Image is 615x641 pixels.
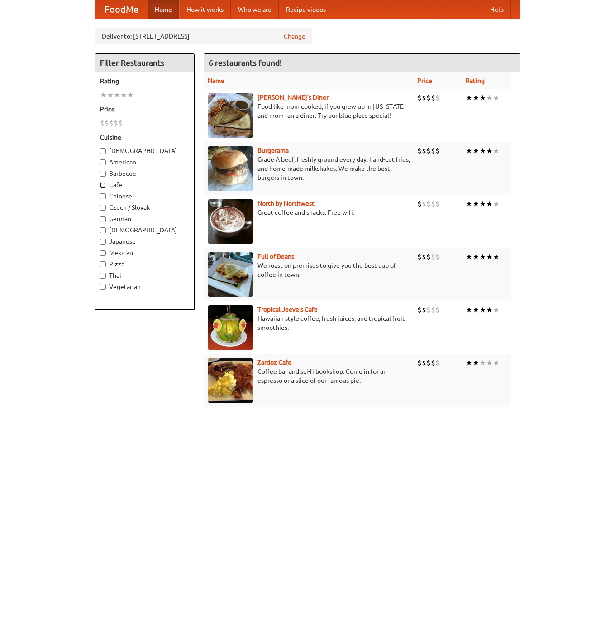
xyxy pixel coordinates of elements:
[466,77,485,84] a: Rating
[257,147,289,154] a: Burgerama
[284,32,305,41] a: Change
[435,305,440,315] li: $
[431,199,435,209] li: $
[422,146,426,156] li: $
[257,359,291,366] a: Zardoz Cafe
[118,118,123,128] li: $
[100,159,106,165] input: American
[95,54,194,72] h4: Filter Restaurants
[486,146,493,156] li: ★
[100,203,190,212] label: Czech / Slovak
[105,118,109,128] li: $
[479,146,486,156] li: ★
[100,148,106,154] input: [DEMOGRAPHIC_DATA]
[100,282,190,291] label: Vegetarian
[100,180,190,189] label: Cafe
[483,0,511,19] a: Help
[107,90,114,100] li: ★
[100,193,106,199] input: Chinese
[486,93,493,103] li: ★
[417,93,422,103] li: $
[426,199,431,209] li: $
[100,216,106,222] input: German
[100,182,106,188] input: Cafe
[114,90,120,100] li: ★
[100,158,190,167] label: American
[422,252,426,262] li: $
[95,28,312,44] div: Deliver to: [STREET_ADDRESS]
[100,77,190,86] h5: Rating
[426,93,431,103] li: $
[100,146,190,155] label: [DEMOGRAPHIC_DATA]
[100,250,106,256] input: Mexican
[208,367,410,385] p: Coffee bar and sci-fi bookshop. Come in for an espresso or a slice of our famous pie.
[466,358,472,368] li: ★
[435,199,440,209] li: $
[431,358,435,368] li: $
[493,305,500,315] li: ★
[127,90,134,100] li: ★
[417,77,432,84] a: Price
[100,205,106,211] input: Czech / Slovak
[479,252,486,262] li: ★
[100,227,106,233] input: [DEMOGRAPHIC_DATA]
[486,199,493,209] li: ★
[417,358,422,368] li: $
[209,58,282,67] ng-pluralize: 6 restaurants found!
[417,146,422,156] li: $
[257,253,294,260] a: Full of Beans
[100,284,106,290] input: Vegetarian
[466,146,472,156] li: ★
[431,146,435,156] li: $
[231,0,279,19] a: Who we are
[120,90,127,100] li: ★
[100,192,190,201] label: Chinese
[431,252,435,262] li: $
[100,214,190,223] label: German
[208,93,253,138] img: sallys.jpg
[208,77,224,84] a: Name
[208,314,410,332] p: Hawaiian style coffee, fresh juices, and tropical fruit smoothies.
[431,305,435,315] li: $
[179,0,231,19] a: How it works
[208,208,410,217] p: Great coffee and snacks. Free wifi.
[493,146,500,156] li: ★
[257,200,315,207] a: North by Northwest
[208,146,253,191] img: burgerama.jpg
[466,305,472,315] li: ★
[100,226,190,235] label: [DEMOGRAPHIC_DATA]
[486,252,493,262] li: ★
[431,93,435,103] li: $
[479,305,486,315] li: ★
[493,199,500,209] li: ★
[486,305,493,315] li: ★
[466,199,472,209] li: ★
[493,358,500,368] li: ★
[422,358,426,368] li: $
[426,305,431,315] li: $
[100,261,106,267] input: Pizza
[208,305,253,350] img: jeeves.jpg
[100,271,190,280] label: Thai
[472,252,479,262] li: ★
[479,358,486,368] li: ★
[426,358,431,368] li: $
[486,358,493,368] li: ★
[257,306,318,313] a: Tropical Jeeve's Cafe
[422,199,426,209] li: $
[472,93,479,103] li: ★
[479,199,486,209] li: ★
[208,358,253,403] img: zardoz.jpg
[208,102,410,120] p: Food like mom cooked, if you grew up in [US_STATE] and mom ran a diner. Try our blue plate special!
[422,305,426,315] li: $
[100,260,190,269] label: Pizza
[435,146,440,156] li: $
[435,252,440,262] li: $
[109,118,114,128] li: $
[466,252,472,262] li: ★
[100,133,190,142] h5: Cuisine
[417,199,422,209] li: $
[479,93,486,103] li: ★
